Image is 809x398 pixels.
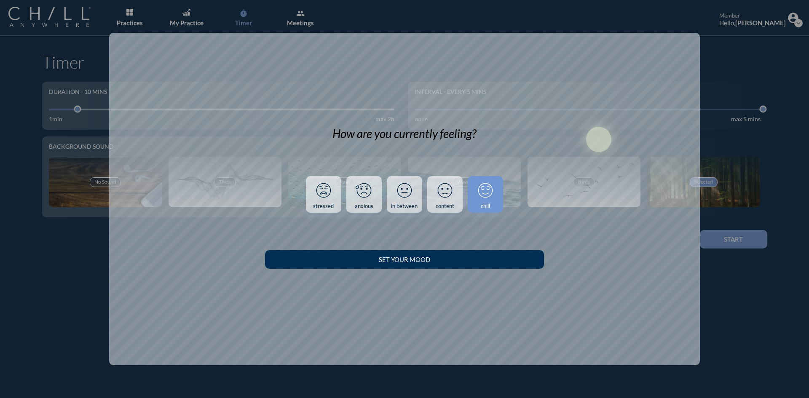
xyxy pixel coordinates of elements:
div: How are you currently feeling? [332,127,476,141]
a: anxious [346,176,382,213]
div: chill [481,203,490,210]
div: content [436,203,454,210]
div: in between [391,203,418,210]
div: anxious [355,203,373,210]
a: chill [468,176,503,213]
button: Set your Mood [265,250,544,269]
a: in between [387,176,422,213]
div: Set your Mood [280,256,529,263]
div: stressed [313,203,334,210]
a: content [427,176,463,213]
a: stressed [306,176,341,213]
